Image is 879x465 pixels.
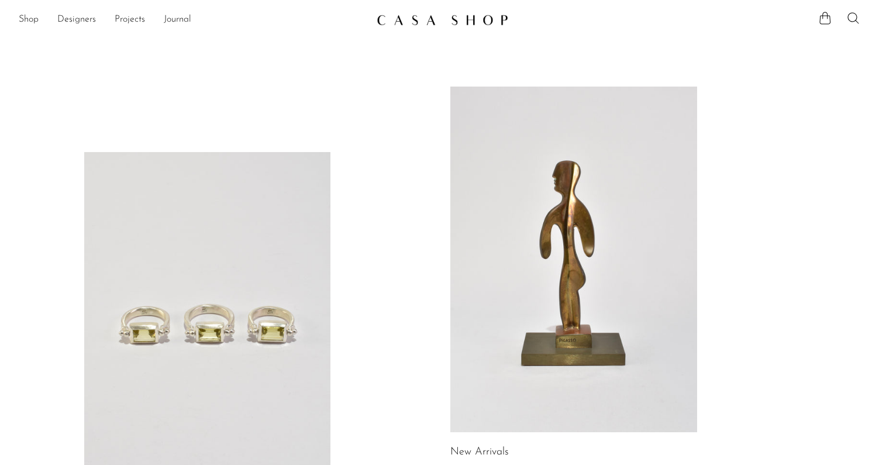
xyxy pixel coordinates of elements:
[19,10,367,30] ul: NEW HEADER MENU
[19,12,39,27] a: Shop
[19,10,367,30] nav: Desktop navigation
[450,447,509,457] a: New Arrivals
[115,12,145,27] a: Projects
[57,12,96,27] a: Designers
[164,12,191,27] a: Journal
